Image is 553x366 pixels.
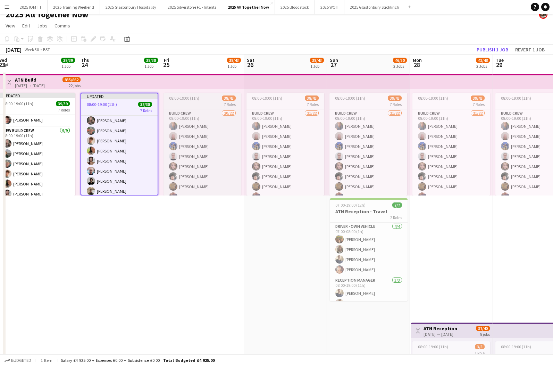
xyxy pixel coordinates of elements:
div: 22 jobs [69,82,81,88]
span: 37/40 [476,326,490,331]
span: 7 Roles [224,102,236,107]
app-card-role: Build Crew21/2208:00-19:00 (11h)[PERSON_NAME][PERSON_NAME][PERSON_NAME][PERSON_NAME][PERSON_NAME]... [412,109,490,344]
div: [DATE] → [DATE] [15,83,45,88]
span: Edit [22,23,30,29]
div: 2 Jobs [393,64,407,69]
span: 39/39 [61,58,75,63]
app-job-card: 08:00-19:00 (11h)38/437 RolesBuild Crew20/2208:00-19:00 (11h)[PERSON_NAME][PERSON_NAME][PERSON_NA... [164,93,241,196]
span: 26 [246,61,254,69]
span: 7 Roles [140,108,152,113]
span: Budgeted [11,358,31,363]
a: Jobs [34,21,50,30]
h3: ATN Reception - Travel [330,208,408,215]
span: 1 Role [475,350,485,356]
span: 835/862 [62,77,81,82]
span: Jobs [37,23,48,29]
div: 1 Job [144,64,158,69]
span: 27 [329,61,338,69]
app-card-role: Build Crew21/2208:00-19:00 (11h)[PERSON_NAME][PERSON_NAME][PERSON_NAME][PERSON_NAME][PERSON_NAME]... [329,109,407,344]
span: 7 Roles [473,102,485,107]
span: Comms [55,23,70,29]
span: 46/50 [393,58,407,63]
span: 38/38 [138,102,152,107]
app-job-card: 07:00-19:00 (12h)7/7ATN Reception - Travel2 RolesDriver - own vehicle4/407:00-08:00 (1h)[PERSON_N... [330,198,408,301]
span: 08:00-19:00 (11h) [418,344,448,349]
span: 25 [163,61,169,69]
app-card-role: New Build Crew8/808:00-19:00 (11h)[PERSON_NAME][PERSON_NAME][PERSON_NAME][PERSON_NAME][PERSON_NAM... [81,104,158,198]
h1: 2025 All Together Now [6,9,89,20]
span: 7 Roles [58,107,70,113]
a: View [3,21,18,30]
span: 2 Roles [390,215,402,220]
button: 2025 Glastonbury Sticklinch [344,0,405,14]
button: 2025 Glastonbury Hospitality [100,0,162,14]
span: View [6,23,15,29]
span: 28 [412,61,422,69]
span: Mon [413,57,422,63]
div: Updated [81,93,158,99]
div: 8 jobs [480,331,490,337]
button: 2025 Silverstone F1 - Intents [162,0,222,14]
span: 39/39 [56,101,70,106]
app-card-role: Build Crew20/2208:00-19:00 (11h)[PERSON_NAME][PERSON_NAME][PERSON_NAME][PERSON_NAME][PERSON_NAME]... [164,109,241,344]
span: 08:00-19:00 (11h) [335,95,365,101]
button: 2025 IOM TT [14,0,48,14]
button: 2025 All Together Now [222,0,275,14]
button: 2025 Training Weekend [48,0,100,14]
span: Tue [496,57,504,63]
app-job-card: 08:00-19:00 (11h)38/437 RolesBuild Crew21/2208:00-19:00 (11h)[PERSON_NAME][PERSON_NAME][PERSON_NA... [246,93,324,196]
span: 38/43 [227,58,241,63]
div: 1 Job [61,64,75,69]
app-card-role: Driver - own vehicle4/407:00-08:00 (1h)[PERSON_NAME][PERSON_NAME][PERSON_NAME][PERSON_NAME] [330,223,408,276]
div: 1 Job [227,64,241,69]
app-card-role: Reception Manager3/308:00-19:00 (11h)[PERSON_NAME][PERSON_NAME] [330,276,408,320]
div: [DATE] [6,46,22,53]
app-job-card: 08:00-19:00 (11h)39/437 RolesBuild Crew21/2208:00-19:00 (11h)[PERSON_NAME][PERSON_NAME][PERSON_NA... [329,93,407,196]
div: Salary £4 925.00 + Expenses £0.00 + Subsistence £0.00 = [61,358,215,363]
span: 3/5 [475,344,485,349]
app-job-card: Updated08:00-19:00 (11h)38/387 Roles[PERSON_NAME]New Build Crew8/808:00-19:00 (11h)[PERSON_NAME][... [81,93,158,196]
a: Edit [19,21,33,30]
span: 07:00-19:00 (12h) [335,202,366,208]
button: 2025 Bloodstock [275,0,315,14]
app-job-card: 08:00-19:00 (11h)39/437 RolesBuild Crew21/2208:00-19:00 (11h)[PERSON_NAME][PERSON_NAME][PERSON_NA... [412,93,490,196]
span: 08:00-19:00 (11h) [418,95,448,101]
span: Week 30 [23,47,40,52]
h3: ATN Build [15,77,45,83]
span: 08:00-19:00 (11h) [169,95,199,101]
span: Sun [330,57,338,63]
span: Thu [81,57,90,63]
span: 39/43 [388,95,402,101]
span: 38/43 [305,95,319,101]
span: 38/38 [144,58,158,63]
button: Publish 1 job [474,45,511,54]
span: 29 [495,61,504,69]
h3: ATN Reception [424,325,457,332]
span: 08:00-19:00 (11h) [87,102,117,107]
span: Total Budgeted £4 925.00 [163,358,215,363]
span: 08:00-19:00 (11h) [501,344,531,349]
span: 7 Roles [390,102,402,107]
span: 38/43 [310,58,324,63]
span: Sat [247,57,254,63]
span: 7/7 [392,202,402,208]
div: 2 Jobs [476,64,489,69]
button: 2025 WOH [315,0,344,14]
span: 08:00-19:00 (11h) [252,95,282,101]
a: Comms [52,21,73,30]
app-card-role: Build Crew21/2208:00-19:00 (11h)[PERSON_NAME][PERSON_NAME][PERSON_NAME][PERSON_NAME][PERSON_NAME]... [246,109,324,344]
div: [DATE] → [DATE] [424,332,457,337]
span: 7 Roles [307,102,319,107]
span: 1 item [38,358,55,363]
span: 24 [80,61,90,69]
div: BST [43,47,50,52]
span: 42/48 [476,58,490,63]
button: Revert 1 job [512,45,547,54]
span: 08:00-19:00 (11h) [501,95,531,101]
div: 1 Job [310,64,324,69]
